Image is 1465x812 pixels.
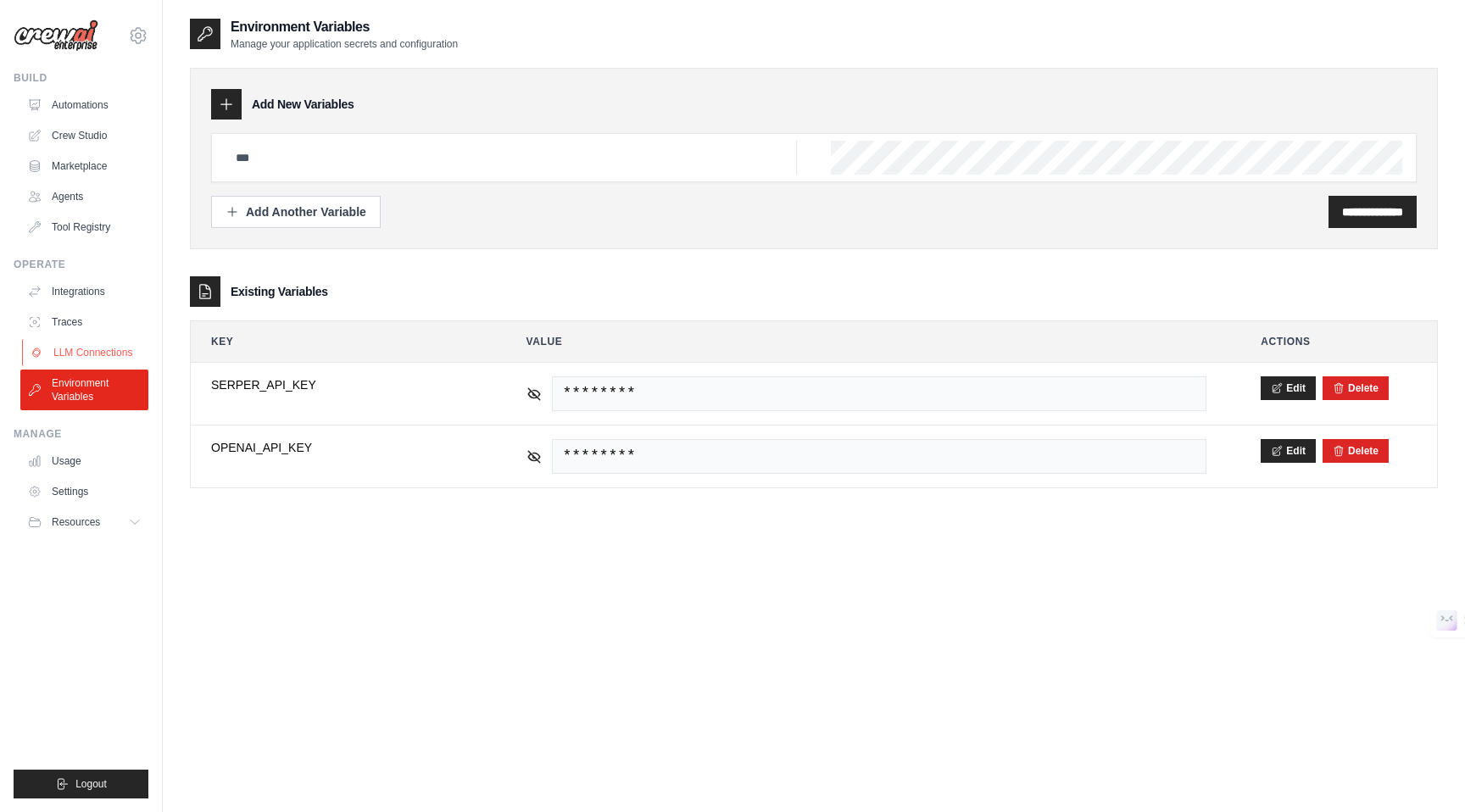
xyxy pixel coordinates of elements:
span: OPENAI_API_KEY [211,439,472,456]
div: Add Another Variable [226,203,366,220]
th: Actions [1240,321,1437,362]
span: Logout [75,777,107,791]
button: Logout [14,770,148,798]
div: Operate [14,258,148,271]
button: Delete [1333,444,1379,458]
button: Resources [20,509,148,536]
span: Resources [52,515,100,529]
div: Build [14,71,148,85]
a: Usage [20,448,148,475]
img: Logo [14,19,98,52]
a: Environment Variables [20,370,148,410]
th: Value [506,321,1228,362]
a: Integrations [20,278,148,305]
span: SERPER_API_KEY [211,376,472,393]
h3: Add New Variables [252,96,354,113]
a: Tool Registry [20,214,148,241]
a: Crew Studio [20,122,148,149]
a: LLM Connections [22,339,150,366]
h2: Environment Variables [231,17,458,37]
a: Marketplace [20,153,148,180]
button: Edit [1261,439,1316,463]
a: Agents [20,183,148,210]
button: Add Another Variable [211,196,381,228]
div: Manage [14,427,148,441]
h3: Existing Variables [231,283,328,300]
a: Settings [20,478,148,505]
a: Traces [20,309,148,336]
p: Manage your application secrets and configuration [231,37,458,51]
a: Automations [20,92,148,119]
th: Key [191,321,493,362]
button: Edit [1261,376,1316,400]
button: Delete [1333,381,1379,395]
